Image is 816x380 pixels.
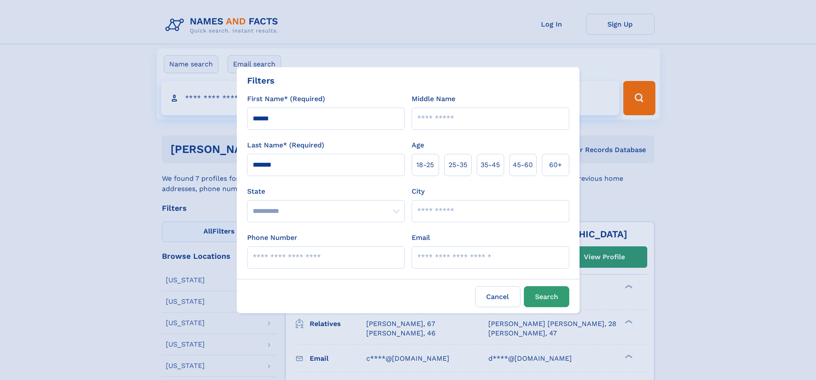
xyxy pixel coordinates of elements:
button: Search [524,286,569,307]
label: Phone Number [247,233,297,243]
label: Cancel [475,286,520,307]
label: Age [412,140,424,150]
label: First Name* (Required) [247,94,325,104]
label: City [412,186,424,197]
span: 18‑25 [416,160,434,170]
div: Filters [247,74,275,87]
span: 25‑35 [448,160,467,170]
label: Email [412,233,430,243]
span: 45‑60 [513,160,533,170]
label: Last Name* (Required) [247,140,324,150]
label: State [247,186,405,197]
span: 60+ [549,160,562,170]
label: Middle Name [412,94,455,104]
span: 35‑45 [481,160,500,170]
